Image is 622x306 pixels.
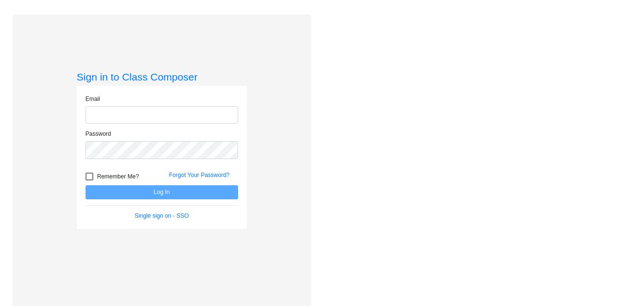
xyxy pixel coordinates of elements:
button: Log In [86,185,238,199]
a: Forgot Your Password? [169,172,230,178]
span: Remember Me? [97,171,139,182]
h3: Sign in to Class Composer [77,71,247,83]
label: Email [86,95,100,103]
label: Password [86,129,111,138]
a: Single sign on - SSO [135,212,189,219]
